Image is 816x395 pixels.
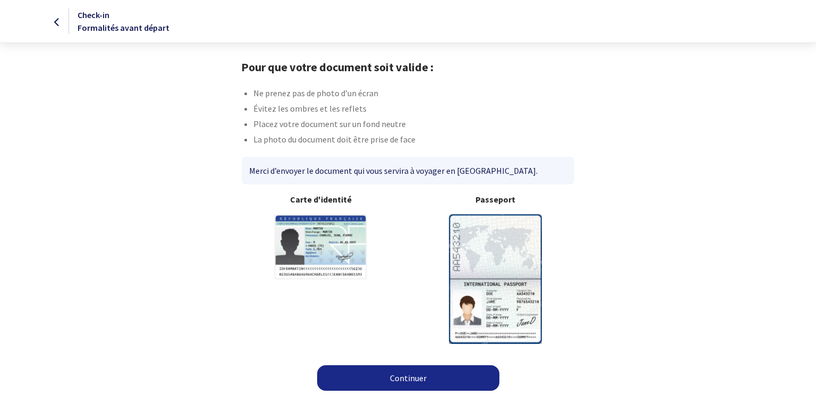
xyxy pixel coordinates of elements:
[449,214,542,343] img: illuPasseport.svg
[242,157,574,184] div: Merci d’envoyer le document qui vous servira à voyager en [GEOGRAPHIC_DATA].
[253,117,574,133] li: Placez votre document sur un fond neutre
[416,193,574,206] b: Passeport
[274,214,367,280] img: illuCNI.svg
[242,193,399,206] b: Carte d'identité
[253,102,574,117] li: Évitez les ombres et les reflets
[253,133,574,148] li: La photo du document doit être prise de face
[78,10,169,33] span: Check-in Formalités avant départ
[241,60,574,74] h1: Pour que votre document soit valide :
[317,365,499,391] a: Continuer
[253,87,574,102] li: Ne prenez pas de photo d’un écran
